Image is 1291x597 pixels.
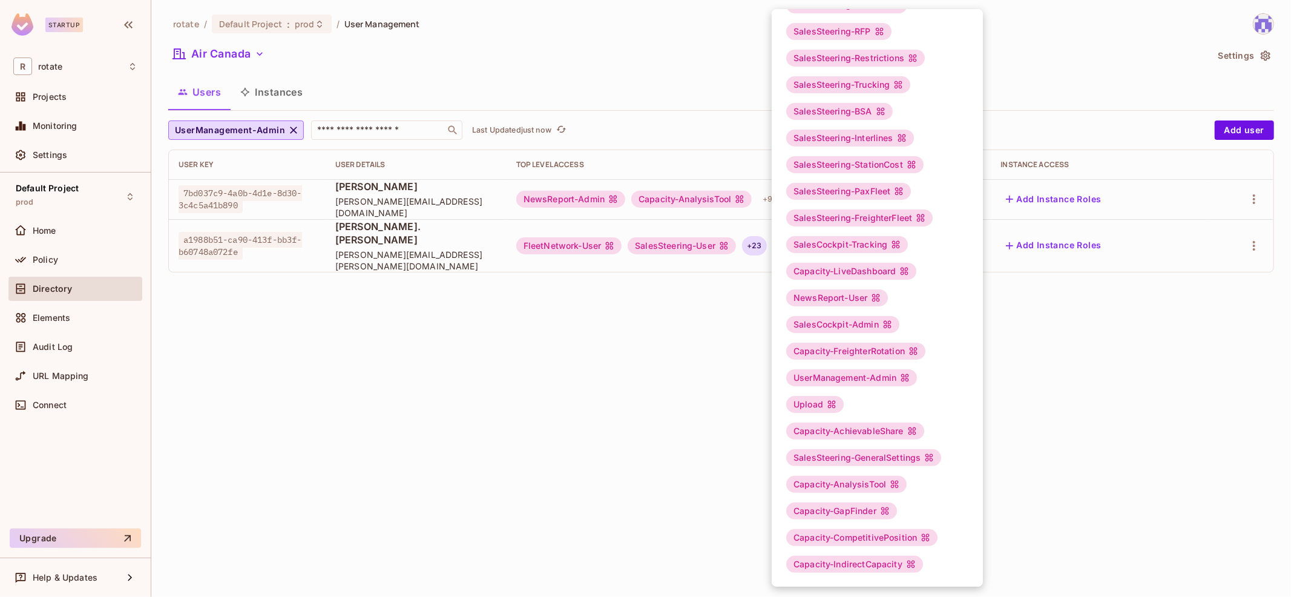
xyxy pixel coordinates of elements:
[786,183,911,200] div: SalesSteering-PaxFleet
[786,130,914,147] div: SalesSteering-Interlines
[786,50,925,67] div: SalesSteering-Restrictions
[786,529,938,546] div: Capacity-CompetitivePosition
[786,76,910,93] div: SalesSteering-Trucking
[786,156,924,173] div: SalesSteering-StationCost
[786,103,893,120] div: SalesSteering-BSA
[786,369,917,386] div: UserManagement-Admin
[786,396,844,413] div: Upload
[786,343,925,360] div: Capacity-FreighterRotation
[786,316,899,333] div: SalesCockpit-Admin
[786,209,933,226] div: SalesSteering-FreighterFleet
[786,236,908,253] div: SalesCockpit-Tracking
[786,503,897,519] div: Capacity-GapFinder
[786,476,907,493] div: Capacity-AnalysisTool
[786,556,923,573] div: Capacity-IndirectCapacity
[786,263,916,280] div: Capacity-LiveDashboard
[786,423,924,440] div: Capacity-AchievableShare
[786,289,888,306] div: NewsReport-User
[786,23,892,40] div: SalesSteering-RFP
[786,449,941,466] div: SalesSteering-GeneralSettings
